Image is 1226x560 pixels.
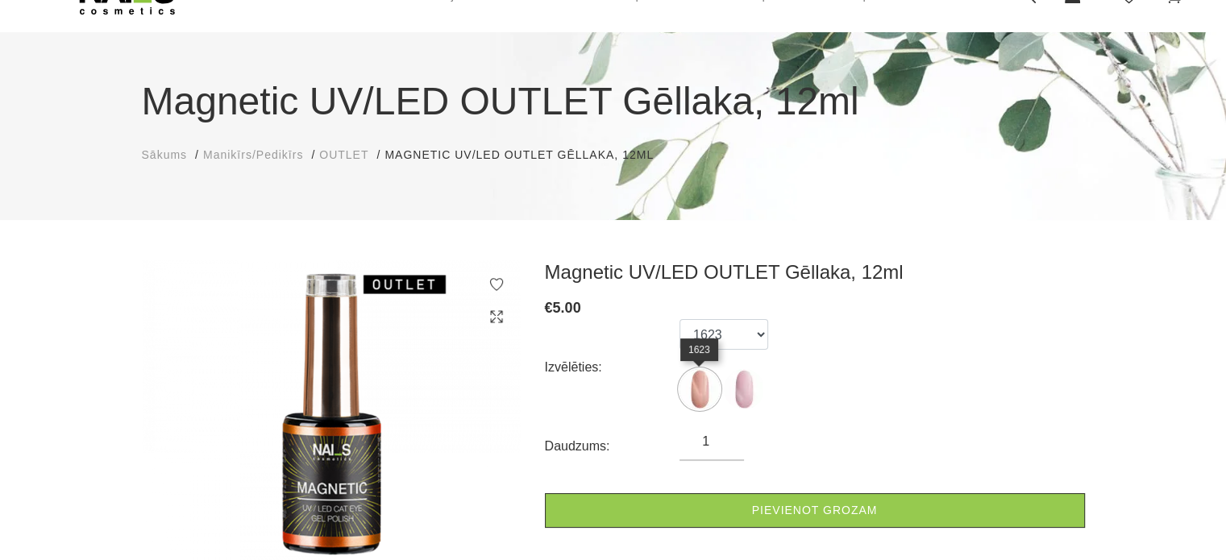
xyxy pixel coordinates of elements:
[679,369,720,409] img: ...
[724,369,764,409] img: ...
[142,147,188,164] a: Sākums
[545,433,680,459] div: Daudzums:
[545,300,553,316] span: €
[319,147,368,164] a: OUTLET
[545,493,1085,528] a: Pievienot grozam
[142,73,1085,131] h1: Magnetic UV/LED OUTLET Gēllaka, 12ml
[384,147,670,164] li: Magnetic UV/LED OUTLET Gēllaka, 12ml
[553,300,581,316] span: 5.00
[142,148,188,161] span: Sākums
[203,148,303,161] span: Manikīrs/Pedikīrs
[545,355,680,380] div: Izvēlēties:
[545,260,1085,284] h3: Magnetic UV/LED OUTLET Gēllaka, 12ml
[203,147,303,164] a: Manikīrs/Pedikīrs
[319,148,368,161] span: OUTLET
